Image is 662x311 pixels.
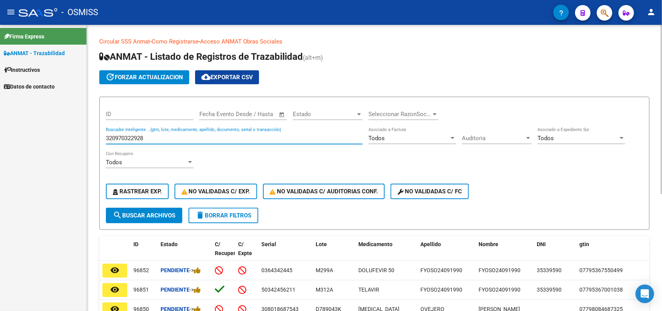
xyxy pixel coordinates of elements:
mat-icon: remove_red_eye [110,285,119,294]
span: Auditoria [462,135,525,142]
mat-icon: menu [6,7,16,17]
button: forzar actualizacion [99,70,189,84]
input: End date [232,111,269,118]
button: No validadas c/ FC [391,184,469,199]
span: Lote [316,241,327,247]
button: No Validadas c/ Exp. [175,184,257,199]
span: FYOSO24091990 [420,267,462,273]
span: Exportar CSV [201,74,253,81]
span: (alt+m) [303,54,323,61]
a: Acceso ANMAT Obras Sociales [200,38,282,45]
span: TELAVIR [358,287,379,293]
button: Rastrear Exp. [106,184,169,199]
span: Borrar Filtros [195,212,251,219]
datatable-header-cell: Nombre [475,236,534,270]
span: FYOSO24091990 [479,267,520,273]
button: Exportar CSV [195,70,259,84]
datatable-header-cell: ID [130,236,157,270]
button: Open calendar [278,110,287,119]
span: No Validadas c/ Exp. [181,188,250,195]
span: 07795367550499 [579,267,623,273]
datatable-header-cell: DNI [534,236,576,270]
datatable-header-cell: Serial [258,236,313,270]
span: Seleccionar RazonSocial [368,111,431,118]
datatable-header-cell: gtin [576,236,646,270]
span: 35339590 [537,287,562,293]
span: Estado [161,241,178,247]
span: ANMAT - Listado de Registros de Trazabilidad [99,51,303,62]
span: No Validadas c/ Auditorias Conf. [270,188,378,195]
span: No validadas c/ FC [398,188,462,195]
span: Medicamento [358,241,392,247]
span: Rastrear Exp. [113,188,162,195]
span: -> [190,287,201,293]
span: Todos [106,159,122,166]
datatable-header-cell: Medicamento [355,236,417,270]
span: 96852 [133,267,149,273]
p: - - [99,37,650,46]
span: C/ Recupero [215,241,239,256]
datatable-header-cell: C/ Recupero [212,236,235,270]
a: Documentacion trazabilidad [282,38,355,45]
datatable-header-cell: Apellido [417,236,475,270]
span: FYOSO24091990 [420,287,462,293]
span: 07795367001038 [579,287,623,293]
span: 0364342445 [261,267,292,273]
strong: Pendiente [161,267,190,273]
input: Start date [199,111,225,118]
span: 50342456211 [261,287,296,293]
strong: Pendiente [161,287,190,293]
span: DNI [537,241,546,247]
mat-icon: cloud_download [201,72,211,82]
span: Buscar Archivos [113,212,175,219]
datatable-header-cell: Estado [157,236,212,270]
span: - OSMISS [61,4,98,21]
span: C/ Expte [238,241,252,256]
span: FYOSO24091990 [479,287,520,293]
mat-icon: remove_red_eye [110,266,119,275]
span: Todos [538,135,554,142]
span: M299A [316,267,333,273]
span: Datos de contacto [4,82,55,91]
mat-icon: person [646,7,656,17]
datatable-header-cell: Lote [313,236,355,270]
span: M312A [316,287,333,293]
mat-icon: delete [195,210,205,220]
span: forzar actualizacion [105,74,183,81]
span: gtin [579,241,589,247]
mat-icon: update [105,72,115,82]
span: ID [133,241,138,247]
button: Buscar Archivos [106,208,182,223]
a: Circular SSS Anmat [99,38,150,45]
div: Open Intercom Messenger [636,285,654,303]
button: Borrar Filtros [188,208,258,223]
mat-icon: search [113,210,122,220]
a: Como Registrarse [152,38,199,45]
span: DOLUFEVIR 50 [358,267,394,273]
span: ANMAT - Trazabilidad [4,49,65,57]
span: Nombre [479,241,498,247]
span: Serial [261,241,276,247]
span: -> [190,267,201,273]
span: Instructivos [4,66,40,74]
span: 35339590 [537,267,562,273]
span: 96851 [133,287,149,293]
span: Todos [368,135,385,142]
span: Estado [293,111,356,118]
span: Apellido [420,241,441,247]
button: No Validadas c/ Auditorias Conf. [263,184,385,199]
span: Firma Express [4,32,44,41]
datatable-header-cell: C/ Expte [235,236,258,270]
